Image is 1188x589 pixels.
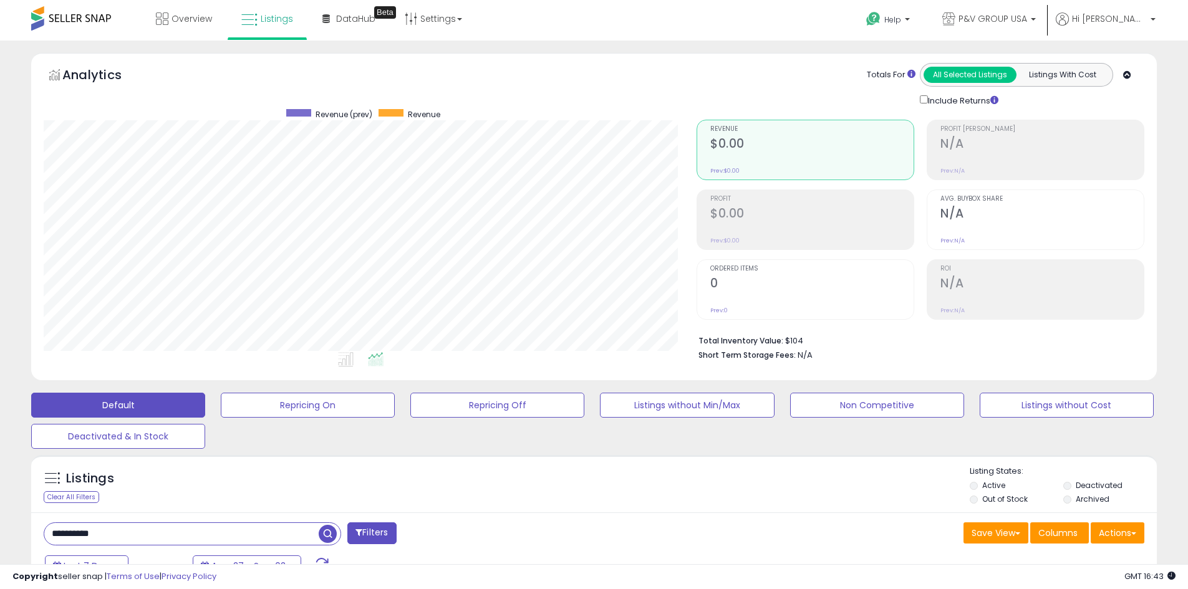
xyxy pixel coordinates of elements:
[211,560,286,572] span: Aug-27 - Sep-02
[710,237,740,244] small: Prev: $0.00
[408,109,440,120] span: Revenue
[1030,522,1089,544] button: Columns
[316,109,372,120] span: Revenue (prev)
[710,307,728,314] small: Prev: 0
[1076,494,1109,504] label: Archived
[940,276,1144,293] h2: N/A
[710,167,740,175] small: Prev: $0.00
[940,196,1144,203] span: Avg. Buybox Share
[940,266,1144,272] span: ROI
[12,570,58,582] strong: Copyright
[940,237,965,244] small: Prev: N/A
[162,570,216,582] a: Privacy Policy
[867,69,915,81] div: Totals For
[710,266,914,272] span: Ordered Items
[940,126,1144,133] span: Profit [PERSON_NAME]
[698,335,783,346] b: Total Inventory Value:
[221,393,395,418] button: Repricing On
[31,424,205,449] button: Deactivated & In Stock
[193,555,301,577] button: Aug-27 - Sep-02
[600,393,774,418] button: Listings without Min/Max
[980,393,1154,418] button: Listings without Cost
[374,6,396,19] div: Tooltip anchor
[940,307,965,314] small: Prev: N/A
[698,332,1135,347] li: $104
[710,126,914,133] span: Revenue
[45,555,128,577] button: Last 7 Days
[940,206,1144,223] h2: N/A
[698,350,796,360] b: Short Term Storage Fees:
[171,12,212,25] span: Overview
[130,561,188,573] span: Compared to:
[64,560,113,572] span: Last 7 Days
[982,480,1005,491] label: Active
[1076,480,1123,491] label: Deactivated
[261,12,293,25] span: Listings
[924,67,1017,83] button: All Selected Listings
[910,93,1013,107] div: Include Returns
[12,571,216,583] div: seller snap | |
[31,393,205,418] button: Default
[410,393,584,418] button: Repricing Off
[790,393,964,418] button: Non Competitive
[798,349,813,361] span: N/A
[940,167,965,175] small: Prev: N/A
[959,12,1027,25] span: P&V GROUP USA
[940,136,1144,153] h2: N/A
[1072,12,1147,25] span: Hi [PERSON_NAME]
[1016,67,1109,83] button: Listings With Cost
[884,14,901,25] span: Help
[347,522,396,544] button: Filters
[963,522,1028,544] button: Save View
[336,12,375,25] span: DataHub
[710,276,914,293] h2: 0
[1124,570,1176,582] span: 2025-09-12 16:43 GMT
[866,11,881,27] i: Get Help
[107,570,160,582] a: Terms of Use
[1091,522,1144,544] button: Actions
[710,196,914,203] span: Profit
[1038,527,1078,539] span: Columns
[710,136,914,153] h2: $0.00
[62,66,146,87] h5: Analytics
[66,470,114,487] h5: Listings
[856,2,922,41] a: Help
[1056,12,1156,41] a: Hi [PERSON_NAME]
[970,466,1157,477] p: Listing States:
[982,494,1028,504] label: Out of Stock
[710,206,914,223] h2: $0.00
[44,491,99,503] div: Clear All Filters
